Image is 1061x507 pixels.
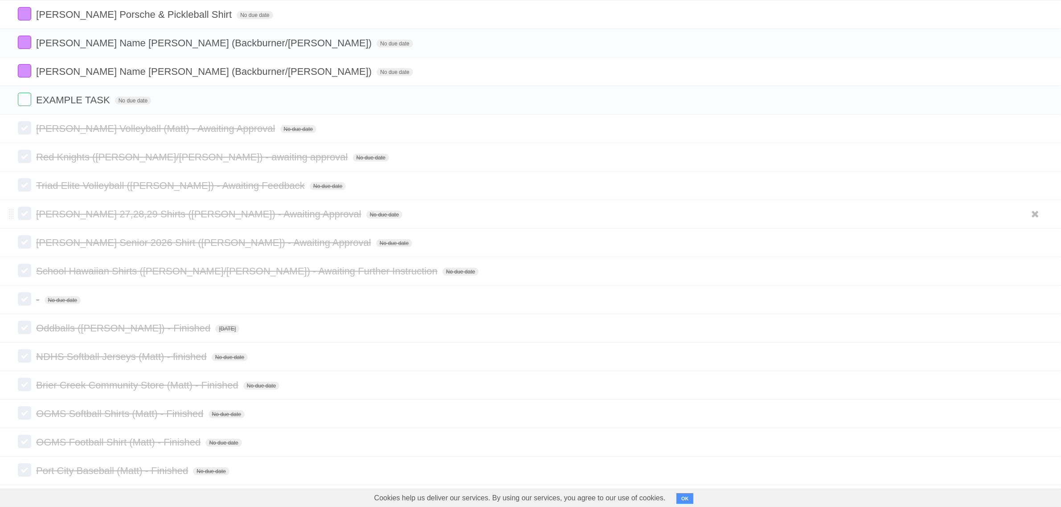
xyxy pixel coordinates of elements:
label: Done [18,406,31,420]
span: No due date [237,11,273,19]
span: No due date [377,68,413,76]
label: Done [18,349,31,363]
span: No due date [209,410,245,418]
span: School Hawaiian Shirts ([PERSON_NAME]/[PERSON_NAME]) - Awaiting Further Instruction [36,266,440,277]
span: No due date [212,353,248,361]
label: Done [18,7,31,20]
span: No due date [442,268,479,276]
span: Red Knights ([PERSON_NAME]/[PERSON_NAME]) - awaiting approval [36,151,350,163]
label: Done [18,150,31,163]
span: Port City Baseball (Matt) - Finished [36,465,190,476]
label: Done [18,435,31,448]
label: Done [18,36,31,49]
span: NDHS Softball Jerseys (Matt) - finished [36,351,209,362]
span: [PERSON_NAME] Volleyball (Matt) - Awaiting Approval [36,123,277,134]
span: [PERSON_NAME] Name [PERSON_NAME] (Backburner/[PERSON_NAME]) [36,37,374,49]
span: - [36,294,41,305]
span: No due date [280,125,316,133]
span: No due date [377,40,413,48]
label: Done [18,463,31,477]
span: No due date [310,182,346,190]
button: OK [676,493,694,504]
span: No due date [353,154,389,162]
span: No due date [45,296,81,304]
label: Done [18,264,31,277]
label: Done [18,235,31,249]
span: Cookies help us deliver our services. By using our services, you agree to our use of cookies. [365,489,675,507]
span: EXAMPLE TASK [36,94,112,106]
label: Done [18,64,31,78]
span: [PERSON_NAME] Name [PERSON_NAME] (Backburner/[PERSON_NAME]) [36,66,374,77]
span: Brier Creek Community Store (Matt) - Finished [36,380,241,391]
span: No due date [366,211,402,219]
span: Triad Elite Volleyball ([PERSON_NAME]) - Awaiting Feedback [36,180,307,191]
span: OGMS Football Shirt (Matt) - Finished [36,437,203,448]
span: No due date [243,382,279,390]
span: [PERSON_NAME] Senior 2026 Shirt ([PERSON_NAME]) - Awaiting Approval [36,237,373,248]
label: Done [18,378,31,391]
label: Done [18,121,31,135]
span: No due date [205,439,242,447]
span: [PERSON_NAME] Porsche & Pickleball Shirt [36,9,234,20]
span: Oddballs ([PERSON_NAME]) - Finished [36,323,213,334]
span: [PERSON_NAME] 27,28,29 Shirts ([PERSON_NAME]) - Awaiting Approval [36,209,364,220]
label: Done [18,292,31,306]
span: No due date [376,239,412,247]
span: [DATE] [215,325,239,333]
label: Done [18,93,31,106]
span: OGMS Softball Shirts (Matt) - Finished [36,408,205,419]
label: Done [18,321,31,334]
span: No due date [193,467,229,475]
label: Done [18,178,31,192]
label: Done [18,207,31,220]
span: No due date [115,97,151,105]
